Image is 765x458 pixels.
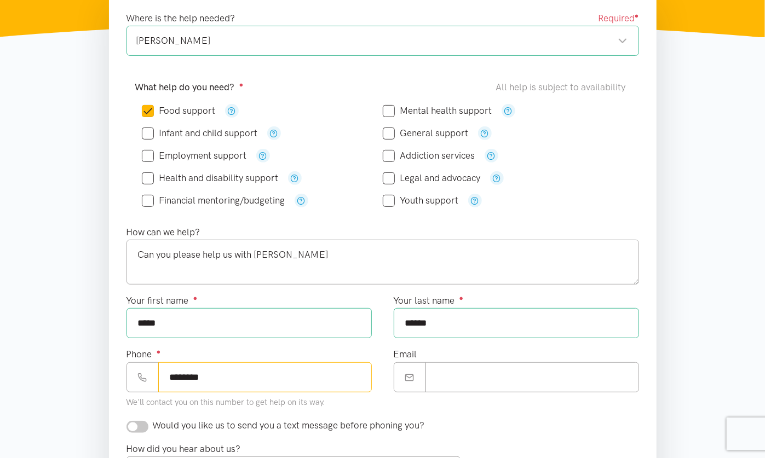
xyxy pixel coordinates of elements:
label: Email [394,347,417,362]
label: Employment support [142,151,247,160]
label: General support [383,129,469,138]
label: Food support [142,106,216,115]
span: Required [598,11,639,26]
label: Phone [126,347,161,362]
label: Addiction services [383,151,475,160]
label: Youth support [383,196,459,205]
input: Phone number [158,362,372,392]
sup: ● [635,11,639,20]
label: Where is the help needed? [126,11,235,26]
label: Your first name [126,293,198,308]
label: What help do you need? [135,80,244,95]
label: Your last name [394,293,464,308]
sup: ● [193,294,198,302]
label: Infant and child support [142,129,258,138]
label: How can we help? [126,225,200,240]
sup: ● [459,294,464,302]
sup: ● [157,347,161,356]
label: Health and disability support [142,173,279,183]
span: Would you like us to send you a text message before phoning you? [153,420,425,431]
label: Financial mentoring/budgeting [142,196,285,205]
label: Legal and advocacy [383,173,481,183]
input: Email [425,362,639,392]
sup: ● [239,80,244,89]
small: We'll contact you on this number to get help on its way. [126,397,326,407]
label: How did you hear about us? [126,442,241,456]
div: [PERSON_NAME] [136,33,628,48]
label: Mental health support [383,106,492,115]
div: All help is subject to availability [496,80,630,95]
